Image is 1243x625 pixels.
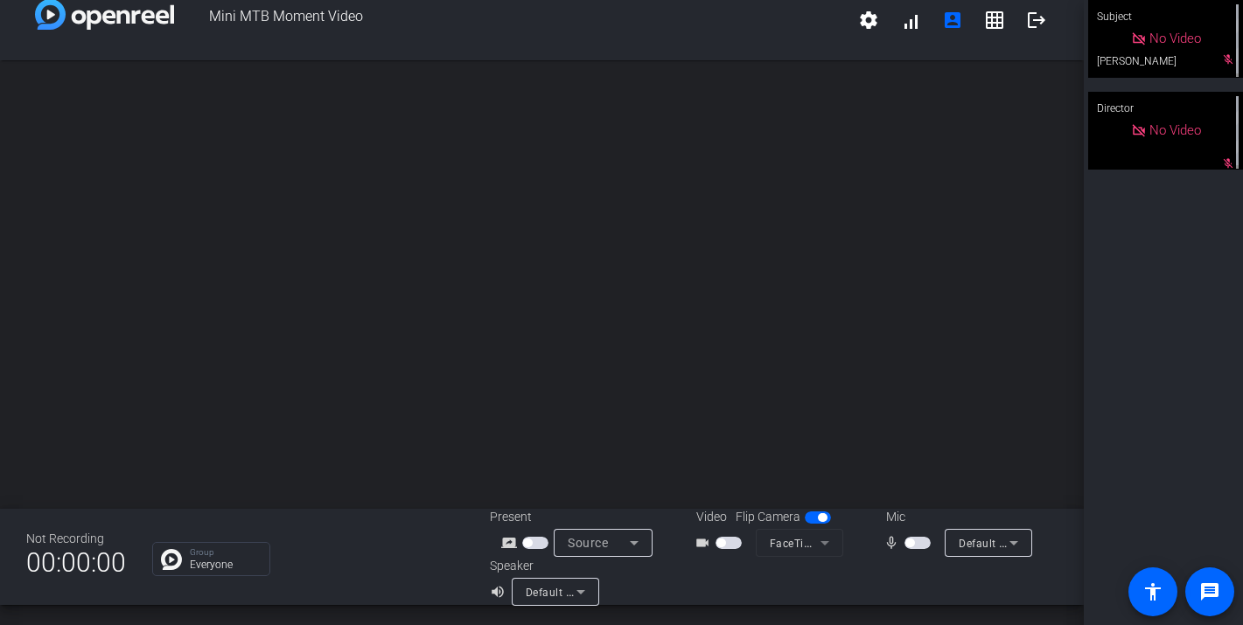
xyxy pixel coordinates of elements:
[695,532,716,553] mat-icon: videocam_outline
[869,508,1044,526] div: Mic
[1199,581,1220,602] mat-icon: message
[1149,31,1201,46] span: No Video
[161,549,182,570] img: Chat Icon
[568,536,608,550] span: Source
[1026,10,1047,31] mat-icon: logout
[1088,92,1243,125] div: Director
[190,548,261,557] p: Group
[984,10,1005,31] mat-icon: grid_on
[490,581,511,602] mat-icon: volume_up
[26,541,126,584] span: 00:00:00
[490,508,665,526] div: Present
[1142,581,1163,602] mat-icon: accessibility
[959,536,1184,550] span: Default - MacBook Pro Microphone (Built-in)
[1149,122,1201,138] span: No Video
[190,559,261,570] p: Everyone
[490,557,595,575] div: Speaker
[858,10,879,31] mat-icon: settings
[736,508,800,526] span: Flip Camera
[883,532,904,553] mat-icon: mic_none
[942,10,963,31] mat-icon: account_box
[696,508,727,526] span: Video
[526,585,737,599] span: Default - MacBook Pro Speakers (Built-in)
[26,530,126,548] div: Not Recording
[501,532,522,553] mat-icon: screen_share_outline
